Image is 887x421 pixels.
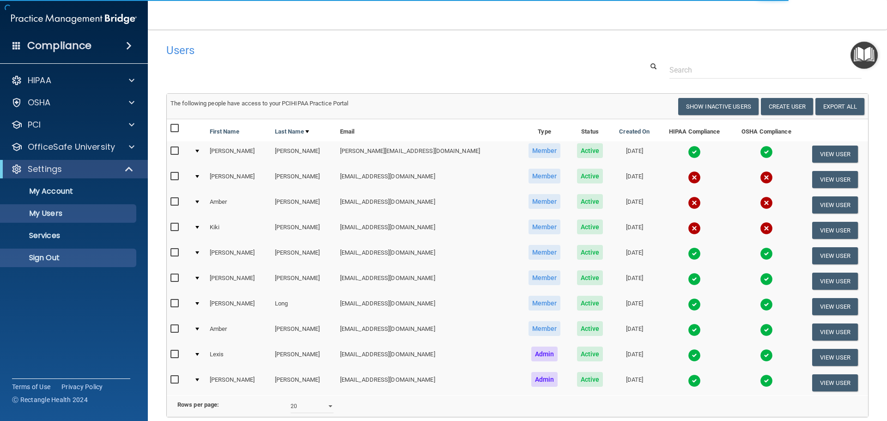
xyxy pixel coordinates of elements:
[577,270,603,285] span: Active
[336,218,520,243] td: [EMAIL_ADDRESS][DOMAIN_NAME]
[678,98,759,115] button: Show Inactive Users
[271,294,336,319] td: Long
[760,298,773,311] img: tick.e7d51cea.svg
[28,141,115,153] p: OfficeSafe University
[688,247,701,260] img: tick.e7d51cea.svg
[336,243,520,268] td: [EMAIL_ADDRESS][DOMAIN_NAME]
[271,243,336,268] td: [PERSON_NAME]
[206,141,271,167] td: [PERSON_NAME]
[688,196,701,209] img: cross.ca9f0e7f.svg
[611,141,658,167] td: [DATE]
[336,192,520,218] td: [EMAIL_ADDRESS][DOMAIN_NAME]
[812,247,858,264] button: View User
[206,319,271,345] td: Amber
[611,243,658,268] td: [DATE]
[851,42,878,69] button: Open Resource Center
[529,296,561,311] span: Member
[206,294,271,319] td: [PERSON_NAME]
[271,319,336,345] td: [PERSON_NAME]
[336,294,520,319] td: [EMAIL_ADDRESS][DOMAIN_NAME]
[611,192,658,218] td: [DATE]
[815,98,864,115] a: Export All
[760,273,773,286] img: tick.e7d51cea.svg
[760,374,773,387] img: tick.e7d51cea.svg
[529,321,561,336] span: Member
[206,370,271,395] td: [PERSON_NAME]
[812,146,858,163] button: View User
[529,169,561,183] span: Member
[166,44,570,56] h4: Users
[12,395,88,404] span: Ⓒ Rectangle Health 2024
[6,187,132,196] p: My Account
[336,345,520,370] td: [EMAIL_ADDRESS][DOMAIN_NAME]
[61,382,103,391] a: Privacy Policy
[336,167,520,192] td: [EMAIL_ADDRESS][DOMAIN_NAME]
[577,372,603,387] span: Active
[760,146,773,159] img: tick.e7d51cea.svg
[611,319,658,345] td: [DATE]
[275,126,309,137] a: Last Name
[577,296,603,311] span: Active
[569,119,611,141] th: Status
[28,119,41,130] p: PCI
[529,143,561,158] span: Member
[611,218,658,243] td: [DATE]
[611,167,658,192] td: [DATE]
[271,141,336,167] td: [PERSON_NAME]
[688,298,701,311] img: tick.e7d51cea.svg
[760,171,773,184] img: cross.ca9f0e7f.svg
[577,169,603,183] span: Active
[336,268,520,294] td: [EMAIL_ADDRESS][DOMAIN_NAME]
[760,247,773,260] img: tick.e7d51cea.svg
[206,192,271,218] td: Amber
[688,323,701,336] img: tick.e7d51cea.svg
[336,370,520,395] td: [EMAIL_ADDRESS][DOMAIN_NAME]
[812,196,858,214] button: View User
[27,39,91,52] h4: Compliance
[271,268,336,294] td: [PERSON_NAME]
[688,349,701,362] img: tick.e7d51cea.svg
[6,253,132,262] p: Sign Out
[688,146,701,159] img: tick.e7d51cea.svg
[577,245,603,260] span: Active
[529,194,561,209] span: Member
[271,370,336,395] td: [PERSON_NAME]
[812,349,858,366] button: View User
[177,401,219,408] b: Rows per page:
[577,347,603,361] span: Active
[206,268,271,294] td: [PERSON_NAME]
[336,119,520,141] th: Email
[688,222,701,235] img: cross.ca9f0e7f.svg
[812,298,858,315] button: View User
[271,167,336,192] td: [PERSON_NAME]
[28,75,51,86] p: HIPAA
[206,345,271,370] td: Lexis
[577,194,603,209] span: Active
[28,164,62,175] p: Settings
[688,273,701,286] img: tick.e7d51cea.svg
[529,245,561,260] span: Member
[11,164,134,175] a: Settings
[812,323,858,341] button: View User
[611,345,658,370] td: [DATE]
[577,321,603,336] span: Active
[812,222,858,239] button: View User
[11,75,134,86] a: HIPAA
[206,243,271,268] td: [PERSON_NAME]
[11,119,134,130] a: PCI
[170,100,349,107] span: The following people have access to your PCIHIPAA Practice Portal
[731,119,802,141] th: OSHA Compliance
[531,347,558,361] span: Admin
[760,323,773,336] img: tick.e7d51cea.svg
[760,349,773,362] img: tick.e7d51cea.svg
[761,98,813,115] button: Create User
[271,345,336,370] td: [PERSON_NAME]
[529,220,561,234] span: Member
[812,273,858,290] button: View User
[210,126,239,137] a: First Name
[619,126,650,137] a: Created On
[812,374,858,391] button: View User
[611,268,658,294] td: [DATE]
[658,119,731,141] th: HIPAA Compliance
[669,61,862,79] input: Search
